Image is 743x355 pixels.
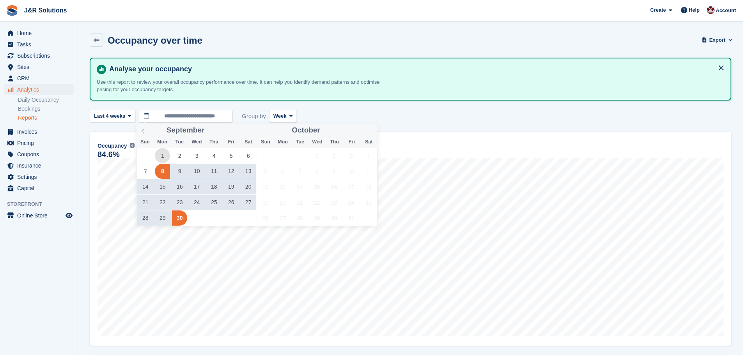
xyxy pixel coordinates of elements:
a: menu [4,73,74,84]
span: Sat [360,140,378,145]
span: Storefront [7,200,78,208]
a: menu [4,84,74,95]
span: September 23, 2025 [172,195,187,210]
a: Reports [18,114,74,122]
span: October 14, 2025 [292,179,307,194]
span: September 27, 2025 [241,195,256,210]
span: Sun [137,140,154,145]
img: stora-icon-8386f47178a22dfd0bd8f6a31ec36ba5ce8667c1dd55bd0f319d3a0aa187defe.svg [6,5,18,16]
a: Preview store [64,211,74,220]
span: Occupancy [98,142,127,150]
span: September 29, 2025 [155,210,170,226]
a: menu [4,210,74,221]
span: September 4, 2025 [206,148,222,163]
a: menu [4,28,74,39]
span: October 24, 2025 [344,195,359,210]
a: menu [4,50,74,61]
span: Tasks [17,39,64,50]
h4: Analyse your occupancy [106,65,724,74]
span: September 1, 2025 [155,148,170,163]
span: September 19, 2025 [223,179,239,194]
span: October 23, 2025 [326,195,342,210]
span: Invoices [17,126,64,137]
a: menu [4,171,74,182]
span: September 30, 2025 [172,210,187,226]
a: Bookings [18,105,74,113]
span: September 16, 2025 [172,179,187,194]
span: October 9, 2025 [326,164,342,179]
span: September 28, 2025 [138,210,153,226]
div: 84.6% [98,151,120,158]
p: Use this report to review your overall occupancy performance over time. It can help you identify ... [97,78,389,94]
h2: Occupancy over time [108,35,202,46]
span: Subscriptions [17,50,64,61]
span: October 30, 2025 [326,210,342,226]
span: October 16, 2025 [326,179,342,194]
span: Last 4 weeks [94,112,125,120]
span: September 6, 2025 [241,148,256,163]
span: September 17, 2025 [189,179,204,194]
button: Week [269,110,297,123]
span: October 17, 2025 [344,179,359,194]
span: October 18, 2025 [361,179,376,194]
span: October 15, 2025 [309,179,325,194]
span: Sites [17,62,64,72]
span: Group by [242,110,266,123]
span: September 8, 2025 [155,164,170,179]
span: Thu [326,140,343,145]
span: October 31, 2025 [344,210,359,226]
span: Sat [240,140,257,145]
span: Thu [205,140,222,145]
span: October 19, 2025 [258,195,273,210]
span: Create [650,6,666,14]
span: October 6, 2025 [275,164,290,179]
span: Home [17,28,64,39]
a: menu [4,138,74,148]
a: menu [4,149,74,160]
span: October 29, 2025 [309,210,325,226]
button: Export [703,34,731,46]
a: Daily Occupancy [18,96,74,104]
span: September 10, 2025 [189,164,204,179]
span: October 4, 2025 [361,148,376,163]
a: menu [4,160,74,171]
span: October 11, 2025 [361,164,376,179]
span: October 1, 2025 [309,148,325,163]
span: September 15, 2025 [155,179,170,194]
span: Fri [223,140,240,145]
span: October 8, 2025 [309,164,325,179]
button: Last 4 weeks [90,110,136,123]
span: September 3, 2025 [189,148,204,163]
a: menu [4,126,74,137]
span: October 13, 2025 [275,179,290,194]
span: October 5, 2025 [258,164,273,179]
span: October 12, 2025 [258,179,273,194]
span: Mon [154,140,171,145]
span: October 7, 2025 [292,164,307,179]
span: September 18, 2025 [206,179,222,194]
span: October 25, 2025 [361,195,376,210]
span: Fri [343,140,360,145]
input: Year [320,126,345,134]
span: Pricing [17,138,64,148]
span: September 2, 2025 [172,148,187,163]
span: September 9, 2025 [172,164,187,179]
span: Tue [171,140,188,145]
span: Analytics [17,84,64,95]
span: October 28, 2025 [292,210,307,226]
a: menu [4,39,74,50]
span: Sun [257,140,274,145]
span: September 12, 2025 [223,164,239,179]
span: Help [689,6,700,14]
span: Tue [291,140,309,145]
span: September 24, 2025 [189,195,204,210]
span: Insurance [17,160,64,171]
a: J&R Solutions [21,4,70,17]
span: September 11, 2025 [206,164,222,179]
span: September 7, 2025 [138,164,153,179]
span: Capital [17,183,64,194]
span: September [167,127,205,134]
span: Coupons [17,149,64,160]
span: October 21, 2025 [292,195,307,210]
img: Julie Morgan [707,6,715,14]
